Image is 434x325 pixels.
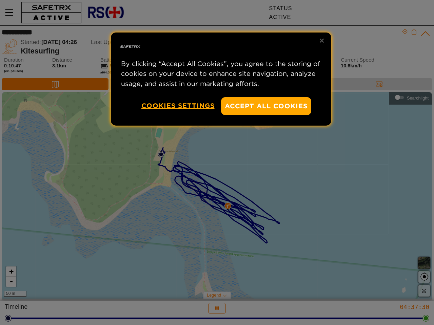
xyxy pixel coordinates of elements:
[221,97,311,115] button: Accept All Cookies
[111,32,331,126] div: Privacy
[121,59,321,89] p: By clicking “Accept All Cookies”, you agree to the storing of cookies on your device to enhance s...
[119,36,141,58] img: Safe Tracks
[314,33,329,48] button: Close
[141,97,215,114] button: Cookies Settings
